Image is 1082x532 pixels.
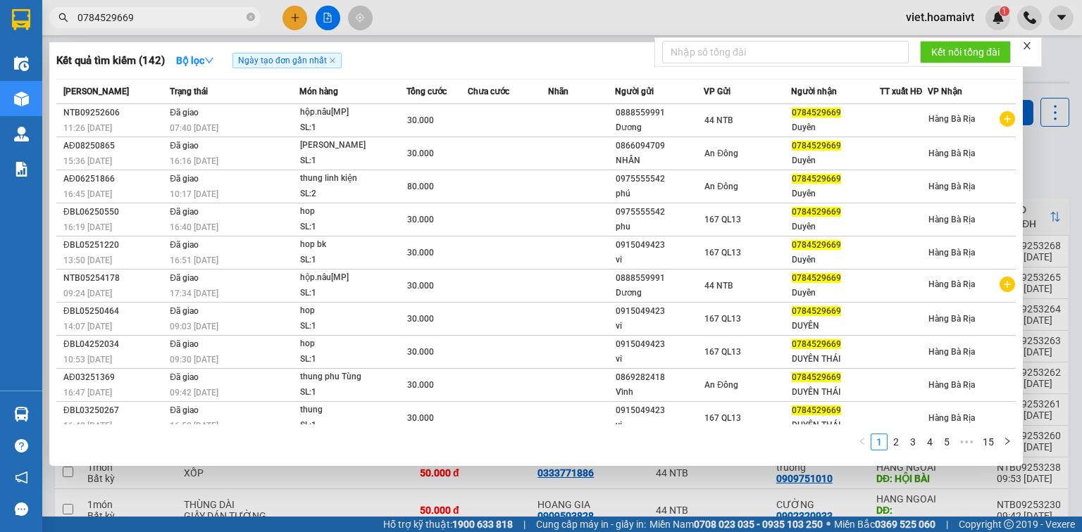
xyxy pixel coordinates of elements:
div: 0915049423 [616,238,703,253]
span: 0784529669 [792,207,841,217]
span: 0784529669 [792,108,841,118]
span: 10:53 [DATE] [63,355,112,365]
li: Next 5 Pages [955,433,978,450]
span: 44 NTB [704,281,733,291]
div: AĐ08250865 [63,139,166,153]
span: Hàng Bà Rịa [928,114,975,124]
span: Người nhận [791,87,837,96]
div: hộp.nâu[MP] [300,105,406,120]
span: search [58,13,68,23]
span: Đã giao [170,207,199,217]
span: Nhãn [548,87,568,96]
span: An Đông [704,380,738,390]
span: left [858,437,866,445]
div: Duyên [792,153,879,168]
div: SL: 2 [300,186,406,202]
span: Tổng cước [406,87,447,96]
span: 09:42 [DATE] [170,388,218,398]
span: Người gửi [615,87,654,96]
div: AĐ03251369 [63,370,166,385]
span: 30.000 [407,148,434,158]
div: 0888559991 [616,106,703,120]
div: vi [616,319,703,334]
span: 30.000 [407,281,434,291]
div: SL: 1 [300,418,406,433]
span: question-circle [15,439,28,452]
span: 167 QL13 [704,248,741,258]
strong: Bộ lọc [176,55,214,66]
span: 0784529669 [792,372,841,382]
span: 09:30 [DATE] [170,355,218,365]
span: VP Nhận [928,87,962,96]
div: thung phu Tùng [300,369,406,385]
li: 4 [921,433,938,450]
div: 0888559991 [616,271,703,286]
span: plus-circle [1000,277,1015,292]
div: DUYÊN [792,319,879,334]
div: Dương [616,286,703,300]
div: 0915049423 [616,403,703,418]
span: 09:24 [DATE] [63,289,112,298]
div: 0915049423 [616,304,703,319]
div: hop bk [300,237,406,253]
span: Trạng thái [170,87,208,96]
span: 13:50 [DATE] [63,255,112,265]
span: 167 QL13 [704,215,741,224]
div: SL: 1 [300,220,406,235]
div: Duyên [792,186,879,201]
div: NHÂN [616,153,703,168]
span: ••• [955,433,978,450]
div: ĐBL03250267 [63,403,166,418]
div: vi [616,418,703,433]
li: 2 [888,433,904,450]
span: Đã giao [170,306,199,316]
span: 0784529669 [792,240,841,250]
button: Kết nối tổng đài [920,41,1011,63]
span: 07:40 [DATE] [170,123,218,133]
span: 11:26 [DATE] [63,123,112,133]
span: Món hàng [299,87,338,96]
span: An Đông [704,182,738,191]
span: close-circle [247,11,255,25]
img: warehouse-icon [14,56,29,71]
div: Duyên [792,120,879,135]
div: SL: 1 [300,319,406,334]
div: ĐBL04252034 [63,337,166,352]
div: Dương [616,120,703,135]
div: 0975555542 [616,172,703,186]
div: vi [616,352,703,367]
span: 16:45 [DATE] [63,189,112,199]
span: 0784529669 [792,273,841,283]
div: ĐBL05251220 [63,238,166,253]
span: VP Gửi [704,87,730,96]
li: Previous Page [854,433,871,450]
h3: Kết quả tìm kiếm ( 142 ) [56,53,165,68]
input: Tìm tên, số ĐT hoặc mã đơn [77,10,244,25]
a: 15 [978,434,998,450]
span: 15:36 [DATE] [63,156,112,166]
span: Hàng Bà Rịa [928,413,975,423]
div: Duyên [792,220,879,234]
div: hop [300,204,406,220]
span: 30.000 [407,215,434,224]
a: 4 [922,434,938,450]
img: logo-vxr [12,9,30,30]
li: 5 [938,433,955,450]
li: 3 [904,433,921,450]
div: hop [300,303,406,319]
img: solution-icon [14,162,29,177]
a: 5 [939,434,954,450]
span: right [1003,437,1012,445]
li: 1 [871,433,888,450]
span: Hàng Bà Rịa [928,248,975,258]
input: Nhập số tổng đài [662,41,909,63]
span: An Đông [704,148,738,158]
div: 0869282418 [616,370,703,385]
li: 15 [978,433,999,450]
div: NTB09252606 [63,106,166,120]
div: phu [616,220,703,234]
span: 10:17 [DATE] [170,189,218,199]
span: 14:07 [DATE] [63,322,112,331]
span: TT xuất HĐ [880,87,923,96]
div: Duyên [792,253,879,267]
